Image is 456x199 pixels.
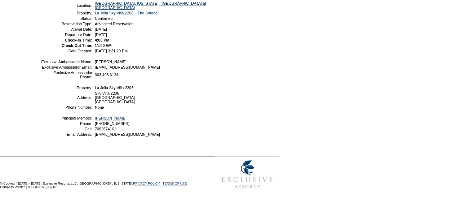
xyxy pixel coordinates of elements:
td: Phone Number: [41,105,92,109]
span: 4:00 PM [95,38,109,42]
span: [PERSON_NAME] [95,60,127,64]
span: La Jolla Sky Villa 2206 [95,86,133,90]
td: Property: [41,86,92,90]
td: Exclusive Ambassador Email: [41,65,92,69]
img: Exclusive Resorts [215,156,279,192]
span: [EMAIL_ADDRESS][DOMAIN_NAME] [95,65,160,69]
a: [GEOGRAPHIC_DATA], [US_STATE] - [GEOGRAPHIC_DATA] at [GEOGRAPHIC_DATA] [95,1,206,10]
td: Departure Date: [41,33,92,37]
td: Location: [41,1,92,10]
span: 11:00 AM [95,43,111,48]
a: The Source [138,11,158,15]
td: Exclusive Ambassador Phone: [41,70,92,79]
td: Arrival Date: [41,27,92,31]
span: [DATE] [95,33,107,37]
td: Principal Member: [41,116,92,120]
span: [DATE] [95,27,107,31]
td: Email Address: [41,132,92,137]
td: Date Created: [41,49,92,53]
td: Address: [41,91,92,104]
td: Status: [41,16,92,21]
span: None [95,105,104,109]
span: 7082674161 [95,127,116,131]
td: Property: [41,11,92,15]
strong: Check-Out Time: [62,43,92,48]
a: TERMS OF USE [163,182,187,185]
strong: Check-In Time: [65,38,92,42]
a: [PERSON_NAME] [95,116,127,120]
span: [DATE] 3:31:29 PM [95,49,128,53]
span: Sky Villa 2206 [GEOGRAPHIC_DATA] [GEOGRAPHIC_DATA] [95,91,135,104]
td: Phone: [41,121,92,126]
td: Cell: [41,127,92,131]
td: Reservation Type: [41,22,92,26]
span: 303.493.6124 [95,73,118,77]
span: [PHONE_NUMBER] [95,121,129,126]
span: [EMAIL_ADDRESS][DOMAIN_NAME] [95,132,160,137]
td: Exclusive Ambassador Name: [41,60,92,64]
span: Confirmed [95,16,112,21]
span: Advanced Reservation [95,22,133,26]
a: PRIVACY POLICY [133,182,160,185]
a: La Jolla Sky Villa 2206 [95,11,133,15]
